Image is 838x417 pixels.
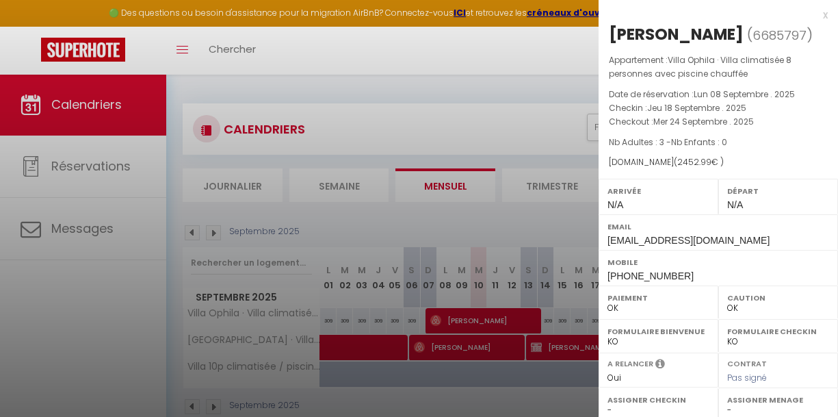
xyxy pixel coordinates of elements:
[727,325,829,338] label: Formulaire Checkin
[599,7,828,23] div: x
[655,358,665,373] i: Sélectionner OUI si vous souhaiter envoyer les séquences de messages post-checkout
[653,116,754,127] span: Mer 24 Septembre . 2025
[609,156,828,169] div: [DOMAIN_NAME]
[607,184,709,198] label: Arrivée
[727,372,767,383] span: Pas signé
[727,184,829,198] label: Départ
[11,5,52,47] button: Ouvrir le widget de chat LiveChat
[607,393,709,407] label: Assigner Checkin
[609,101,828,115] p: Checkin :
[609,88,828,101] p: Date de réservation :
[727,199,743,210] span: N/A
[609,136,727,148] span: Nb Adultes : 3 -
[727,291,829,305] label: Caution
[694,88,795,100] span: Lun 08 Septembre . 2025
[647,102,746,114] span: Jeu 18 Septembre . 2025
[671,136,727,148] span: Nb Enfants : 0
[607,220,829,233] label: Email
[609,54,791,79] span: Villa Ophila · Villa climatisée 8 personnes avec piscine chauffée
[727,358,767,367] label: Contrat
[609,115,828,129] p: Checkout :
[609,23,744,45] div: [PERSON_NAME]
[607,235,770,246] span: [EMAIL_ADDRESS][DOMAIN_NAME]
[607,255,829,269] label: Mobile
[607,199,623,210] span: N/A
[674,156,724,168] span: ( € )
[677,156,711,168] span: 2452.99
[607,270,694,281] span: [PHONE_NUMBER]
[607,291,709,305] label: Paiement
[727,393,829,407] label: Assigner Menage
[607,325,709,338] label: Formulaire Bienvenue
[752,27,807,44] span: 6685797
[609,53,828,81] p: Appartement :
[747,25,813,45] span: ( )
[607,358,653,370] label: A relancer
